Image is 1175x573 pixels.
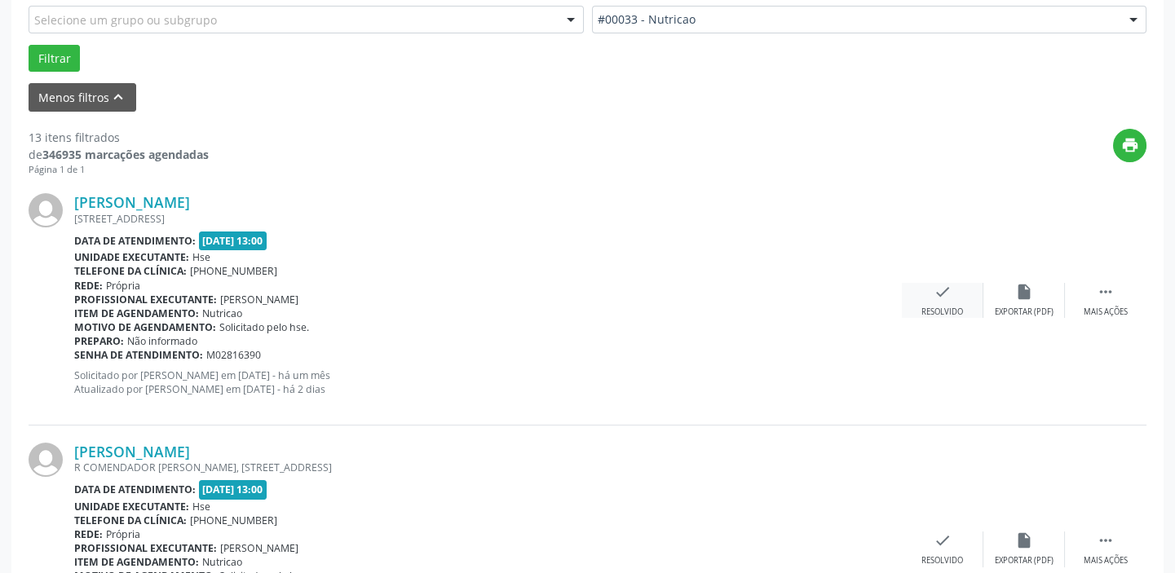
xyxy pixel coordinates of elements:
[74,443,190,461] a: [PERSON_NAME]
[921,306,963,318] div: Resolvido
[109,88,127,106] i: keyboard_arrow_up
[1113,129,1146,162] button: print
[29,45,80,73] button: Filtrar
[199,231,267,250] span: [DATE] 13:00
[127,334,197,348] span: Não informado
[74,527,103,541] b: Rede:
[74,212,902,226] div: [STREET_ADDRESS]
[934,283,952,301] i: check
[74,461,902,474] div: R COMENDADOR [PERSON_NAME], [STREET_ADDRESS]
[192,250,210,264] span: Hse
[74,293,217,306] b: Profissional executante:
[74,193,190,211] a: [PERSON_NAME]
[190,264,277,278] span: [PHONE_NUMBER]
[220,293,298,306] span: [PERSON_NAME]
[202,306,242,320] span: Nutricao
[29,129,209,146] div: 13 itens filtrados
[74,483,196,496] b: Data de atendimento:
[74,334,124,348] b: Preparo:
[192,500,210,513] span: Hse
[106,527,140,541] span: Própria
[219,320,309,334] span: Solicitado pelo hse.
[42,147,209,162] strong: 346935 marcações agendadas
[74,320,216,334] b: Motivo de agendamento:
[74,368,902,396] p: Solicitado por [PERSON_NAME] em [DATE] - há um mês Atualizado por [PERSON_NAME] em [DATE] - há 2 ...
[1084,306,1128,318] div: Mais ações
[1084,555,1128,566] div: Mais ações
[202,555,242,569] span: Nutricao
[74,555,199,569] b: Item de agendamento:
[106,279,140,293] span: Própria
[1015,283,1033,301] i: insert_drive_file
[74,234,196,248] b: Data de atendimento:
[206,348,261,362] span: M02816390
[74,264,187,278] b: Telefone da clínica:
[29,443,63,477] img: img
[598,11,1114,28] span: #00033 - Nutricao
[74,250,189,264] b: Unidade executante:
[34,11,217,29] span: Selecione um grupo ou subgrupo
[220,541,298,555] span: [PERSON_NAME]
[199,480,267,499] span: [DATE] 13:00
[934,531,952,549] i: check
[74,348,203,362] b: Senha de atendimento:
[1097,531,1115,549] i: 
[74,500,189,513] b: Unidade executante:
[995,555,1054,566] div: Exportar (PDF)
[1015,531,1033,549] i: insert_drive_file
[921,555,963,566] div: Resolvido
[74,279,103,293] b: Rede:
[29,146,209,163] div: de
[995,306,1054,318] div: Exportar (PDF)
[29,163,209,177] div: Página 1 de 1
[29,83,136,112] button: Menos filtroskeyboard_arrow_up
[29,193,63,227] img: img
[74,513,187,527] b: Telefone da clínica:
[74,541,217,555] b: Profissional executante:
[1121,136,1139,154] i: print
[190,513,277,527] span: [PHONE_NUMBER]
[1097,283,1115,301] i: 
[74,306,199,320] b: Item de agendamento:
